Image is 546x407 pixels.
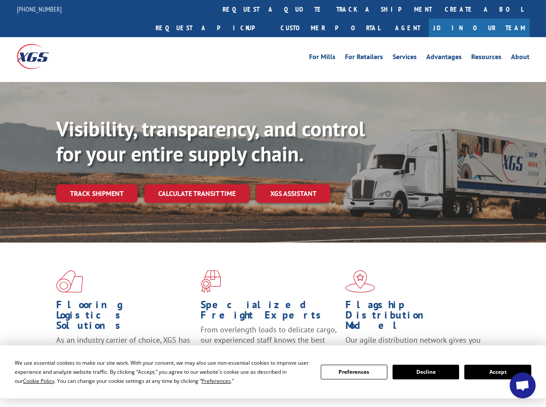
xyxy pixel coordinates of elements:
div: Open chat [510,372,536,398]
img: xgs-icon-flagship-distribution-model-red [345,270,375,293]
a: [PHONE_NUMBER] [17,5,62,13]
a: Services [393,54,417,63]
a: Agent [386,19,429,37]
a: Track shipment [56,184,137,202]
a: Resources [471,54,501,63]
h1: Flagship Distribution Model [345,300,483,335]
span: Cookie Policy [23,377,54,385]
button: Decline [393,365,459,379]
b: Visibility, transparency, and control for your entire supply chain. [56,115,365,167]
span: Our agile distribution network gives you nationwide inventory management on demand. [345,335,481,366]
a: For Mills [309,54,335,63]
a: Request a pickup [149,19,274,37]
p: From overlength loads to delicate cargo, our experienced staff knows the best way to move your fr... [201,325,338,363]
button: Accept [464,365,531,379]
img: xgs-icon-total-supply-chain-intelligence-red [56,270,83,293]
h1: Flooring Logistics Solutions [56,300,194,335]
a: Advantages [426,54,462,63]
a: Calculate transit time [144,184,249,203]
a: XGS ASSISTANT [256,184,330,203]
a: For Retailers [345,54,383,63]
a: About [511,54,530,63]
button: Preferences [321,365,387,379]
a: Customer Portal [274,19,386,37]
img: xgs-icon-focused-on-flooring-red [201,270,221,293]
a: Join Our Team [429,19,530,37]
div: We use essential cookies to make our site work. With your consent, we may also use non-essential ... [15,358,310,385]
span: As an industry carrier of choice, XGS has brought innovation and dedication to flooring logistics... [56,335,190,366]
h1: Specialized Freight Experts [201,300,338,325]
span: Preferences [201,377,231,385]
